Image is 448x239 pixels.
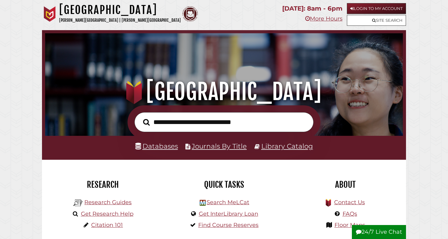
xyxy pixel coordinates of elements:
a: Databases [135,142,178,150]
i: Search [143,118,150,126]
a: Research Guides [84,199,132,206]
a: Login to My Account [347,3,406,14]
a: FAQs [343,210,357,217]
a: Journals By Title [192,142,247,150]
button: Search [140,117,153,127]
h2: Quick Tasks [168,179,280,190]
a: Citation 101 [91,222,123,228]
p: [PERSON_NAME][GEOGRAPHIC_DATA] | [PERSON_NAME][GEOGRAPHIC_DATA] [59,17,181,24]
h2: About [289,179,401,190]
a: Site Search [347,15,406,26]
a: More Hours [305,15,343,22]
p: [DATE]: 8am - 6pm [282,3,343,14]
a: Get Research Help [81,210,133,217]
a: Get InterLibrary Loan [199,210,258,217]
a: Floor Maps [334,222,365,228]
h1: [GEOGRAPHIC_DATA] [59,3,181,17]
h1: [GEOGRAPHIC_DATA] [52,78,396,105]
img: Calvin University [42,6,58,22]
a: Contact Us [334,199,365,206]
a: Find Course Reserves [198,222,259,228]
img: Hekman Library Logo [73,198,83,208]
a: Library Catalog [261,142,313,150]
a: Search MeLCat [207,199,249,206]
img: Calvin Theological Seminary [182,6,198,22]
h2: Research [47,179,159,190]
img: Hekman Library Logo [200,200,206,206]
